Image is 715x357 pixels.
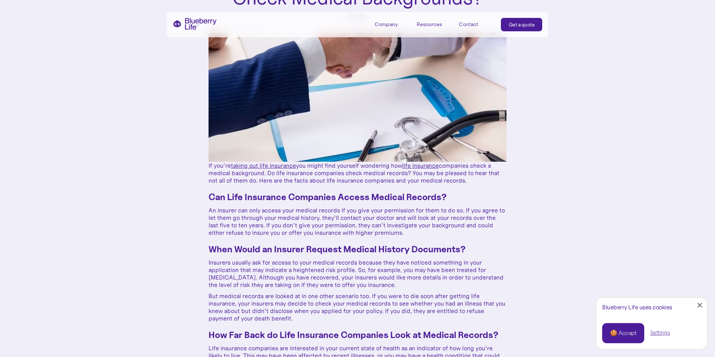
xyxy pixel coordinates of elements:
[209,162,506,184] p: If you’re you might find yourself wondering how companies check a medical background. Do life ins...
[375,18,408,30] div: Company
[402,162,439,169] a: life insurance
[231,162,296,169] a: taking out life insurance
[417,18,450,30] div: Resources
[501,18,543,31] a: Get a quote
[375,21,398,28] div: Company
[209,329,506,341] h3: How Far Back do Life Insurance Companies Look at Medical Records?
[209,292,506,322] p: But medical records are looked at in one other scenario too. If you were to die soon after gettin...
[209,206,506,236] p: An insurer can only access your medical records if you give your permission for them to do so. If...
[173,18,217,30] a: home
[209,192,506,203] h3: Can Life Insurance Companies Access Medical Records?
[459,21,478,28] div: Contact
[610,329,636,337] div: 🍪 Accept
[602,304,701,311] div: Blueberry Life uses cookies
[209,244,506,255] h3: When Would an Insurer Request Medical History Documents?
[602,323,644,343] a: 🍪 Accept
[209,259,506,288] p: Insurers usually ask for access to your medical records because they have noticed something in yo...
[692,298,707,313] a: Close Cookie Popup
[650,329,670,337] a: Settings
[417,21,442,28] div: Resources
[459,18,492,30] a: Contact
[509,21,535,28] div: Get a quote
